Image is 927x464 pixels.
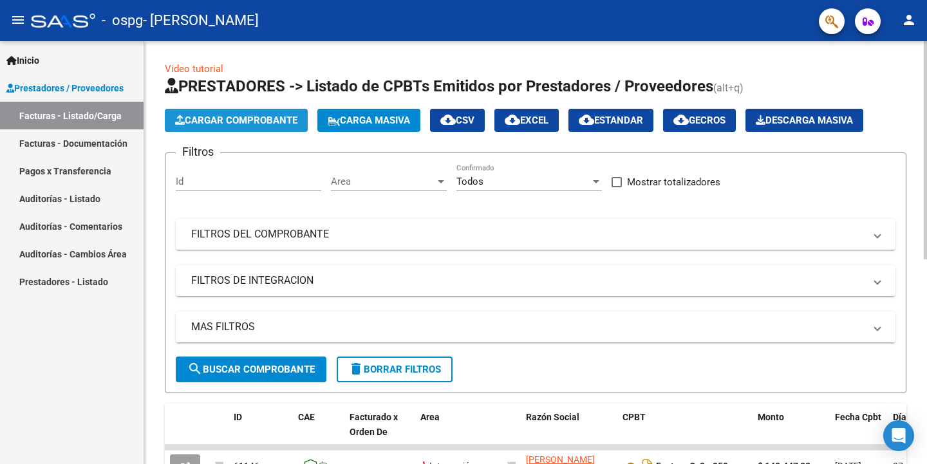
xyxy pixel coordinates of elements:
[298,412,315,422] span: CAE
[673,112,689,127] mat-icon: cloud_download
[440,112,456,127] mat-icon: cloud_download
[415,404,502,460] datatable-header-cell: Area
[187,361,203,376] mat-icon: search
[830,404,888,460] datatable-header-cell: Fecha Cpbt
[623,412,646,422] span: CPBT
[579,115,643,126] span: Estandar
[165,63,223,75] a: Video tutorial
[176,265,895,296] mat-expansion-panel-header: FILTROS DE INTEGRACION
[176,357,326,382] button: Buscar Comprobante
[6,53,39,68] span: Inicio
[627,174,720,190] span: Mostrar totalizadores
[505,115,548,126] span: EXCEL
[420,412,440,422] span: Area
[673,115,726,126] span: Gecros
[521,404,617,460] datatable-header-cell: Razón Social
[6,81,124,95] span: Prestadores / Proveedores
[526,412,579,422] span: Razón Social
[756,115,853,126] span: Descarga Masiva
[191,274,865,288] mat-panel-title: FILTROS DE INTEGRACION
[165,109,308,132] button: Cargar Comprobante
[191,320,865,334] mat-panel-title: MAS FILTROS
[191,227,865,241] mat-panel-title: FILTROS DEL COMPROBANTE
[10,12,26,28] mat-icon: menu
[165,77,713,95] span: PRESTADORES -> Listado de CPBTs Emitidos por Prestadores / Proveedores
[617,404,753,460] datatable-header-cell: CPBT
[344,404,415,460] datatable-header-cell: Facturado x Orden De
[176,219,895,250] mat-expansion-panel-header: FILTROS DEL COMPROBANTE
[430,109,485,132] button: CSV
[579,112,594,127] mat-icon: cloud_download
[337,357,453,382] button: Borrar Filtros
[229,404,293,460] datatable-header-cell: ID
[505,112,520,127] mat-icon: cloud_download
[143,6,259,35] span: - [PERSON_NAME]
[901,12,917,28] mat-icon: person
[176,311,895,342] mat-expansion-panel-header: MAS FILTROS
[753,404,830,460] datatable-header-cell: Monto
[328,115,410,126] span: Carga Masiva
[758,412,784,422] span: Monto
[348,364,441,375] span: Borrar Filtros
[440,115,474,126] span: CSV
[293,404,344,460] datatable-header-cell: CAE
[883,420,914,451] div: Open Intercom Messenger
[317,109,420,132] button: Carga Masiva
[745,109,863,132] button: Descarga Masiva
[234,412,242,422] span: ID
[350,412,398,437] span: Facturado x Orden De
[663,109,736,132] button: Gecros
[713,82,744,94] span: (alt+q)
[331,176,435,187] span: Area
[745,109,863,132] app-download-masive: Descarga masiva de comprobantes (adjuntos)
[102,6,143,35] span: - ospg
[175,115,297,126] span: Cargar Comprobante
[835,412,881,422] span: Fecha Cpbt
[568,109,653,132] button: Estandar
[494,109,559,132] button: EXCEL
[456,176,483,187] span: Todos
[348,361,364,376] mat-icon: delete
[187,364,315,375] span: Buscar Comprobante
[176,143,220,161] h3: Filtros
